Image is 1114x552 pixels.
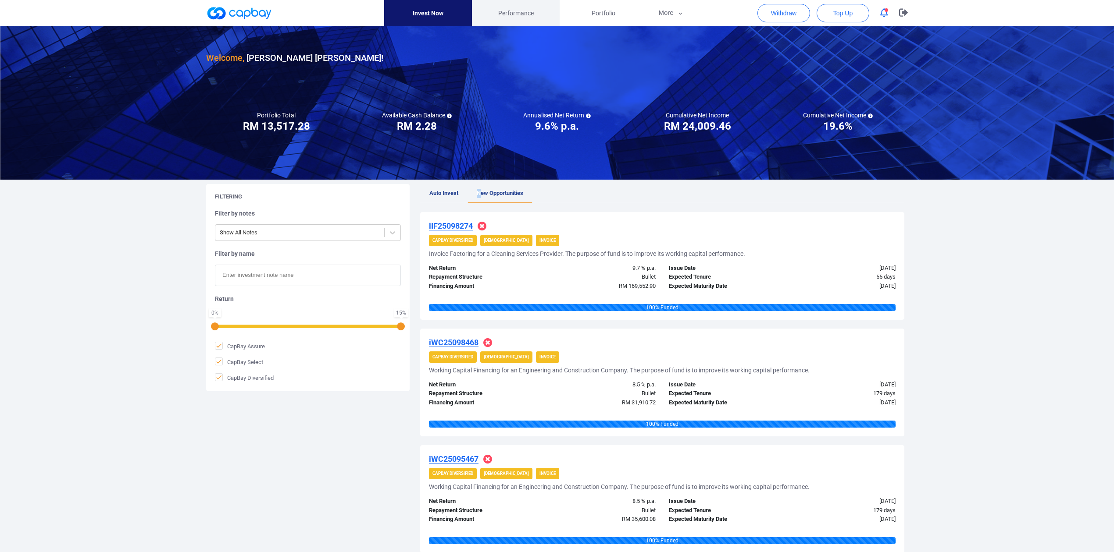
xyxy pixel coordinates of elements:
[215,193,242,201] h5: Filtering
[535,119,579,133] h3: 9.6% p.a.
[782,282,903,291] div: [DATE]
[211,310,219,315] div: 0 %
[782,389,903,398] div: 179 days
[429,421,896,428] div: 100 % Funded
[429,366,810,374] h5: Working Capital Financing for an Engineering and Construction Company. The purpose of fund is to ...
[432,471,473,476] strong: CapBay Diversified
[662,272,782,282] div: Expected Tenure
[215,357,263,366] span: CapBay Select
[803,111,873,119] h5: Cumulative Net Income
[619,283,656,289] span: RM 169,552.90
[477,190,523,196] span: New Opportunities
[429,221,473,230] u: iIF25098274
[662,389,782,398] div: Expected Tenure
[484,238,529,243] strong: [DEMOGRAPHIC_DATA]
[422,264,543,273] div: Net Return
[664,119,731,133] h3: RM 24,009.46
[622,516,656,522] span: RM 35,600.08
[422,398,543,407] div: Financing Amount
[539,471,556,476] strong: Invoice
[215,209,401,217] h5: Filter by notes
[823,119,853,133] h3: 19.6%
[782,264,903,273] div: [DATE]
[215,295,401,303] h5: Return
[422,272,543,282] div: Repayment Structure
[782,506,903,515] div: 179 days
[622,399,656,406] span: RM 31,910.72
[782,515,903,524] div: [DATE]
[543,389,663,398] div: Bullet
[422,389,543,398] div: Repayment Structure
[782,398,903,407] div: [DATE]
[662,506,782,515] div: Expected Tenure
[422,515,543,524] div: Financing Amount
[429,190,458,196] span: Auto Invest
[543,380,663,389] div: 8.5 % p.a.
[243,119,310,133] h3: RM 13,517.28
[215,265,401,286] input: Enter investment note name
[484,354,529,359] strong: [DEMOGRAPHIC_DATA]
[215,342,265,350] span: CapBay Assure
[215,250,401,258] h5: Filter by name
[782,497,903,506] div: [DATE]
[662,497,782,506] div: Issue Date
[523,111,591,119] h5: Annualised Net Return
[543,272,663,282] div: Bullet
[422,506,543,515] div: Repayment Structure
[498,8,534,18] span: Performance
[429,304,896,311] div: 100 % Funded
[429,483,810,491] h5: Working Capital Financing for an Engineering and Construction Company. The purpose of fund is to ...
[429,537,896,544] div: 100 % Funded
[422,380,543,389] div: Net Return
[782,380,903,389] div: [DATE]
[396,310,406,315] div: 15 %
[206,53,244,63] span: Welcome,
[662,282,782,291] div: Expected Maturity Date
[817,4,869,22] button: Top Up
[543,506,663,515] div: Bullet
[429,250,745,258] h5: Invoice Factoring for a Cleaning Services Provider. The purpose of fund is to improve its working...
[833,9,853,18] span: Top Up
[432,238,473,243] strong: CapBay Diversified
[257,111,296,119] h5: Portfolio Total
[662,380,782,389] div: Issue Date
[666,111,729,119] h5: Cumulative Net Income
[539,354,556,359] strong: Invoice
[429,454,478,464] u: iWC25095467
[757,4,810,22] button: Withdraw
[484,471,529,476] strong: [DEMOGRAPHIC_DATA]
[592,8,615,18] span: Portfolio
[432,354,473,359] strong: CapBay Diversified
[543,497,663,506] div: 8.5 % p.a.
[543,264,663,273] div: 9.7 % p.a.
[422,497,543,506] div: Net Return
[782,272,903,282] div: 55 days
[662,515,782,524] div: Expected Maturity Date
[206,51,383,65] h3: [PERSON_NAME] [PERSON_NAME] !
[429,338,478,347] u: iWC25098468
[382,111,452,119] h5: Available Cash Balance
[397,119,437,133] h3: RM 2.28
[662,398,782,407] div: Expected Maturity Date
[215,373,274,382] span: CapBay Diversified
[662,264,782,273] div: Issue Date
[539,238,556,243] strong: Invoice
[422,282,543,291] div: Financing Amount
